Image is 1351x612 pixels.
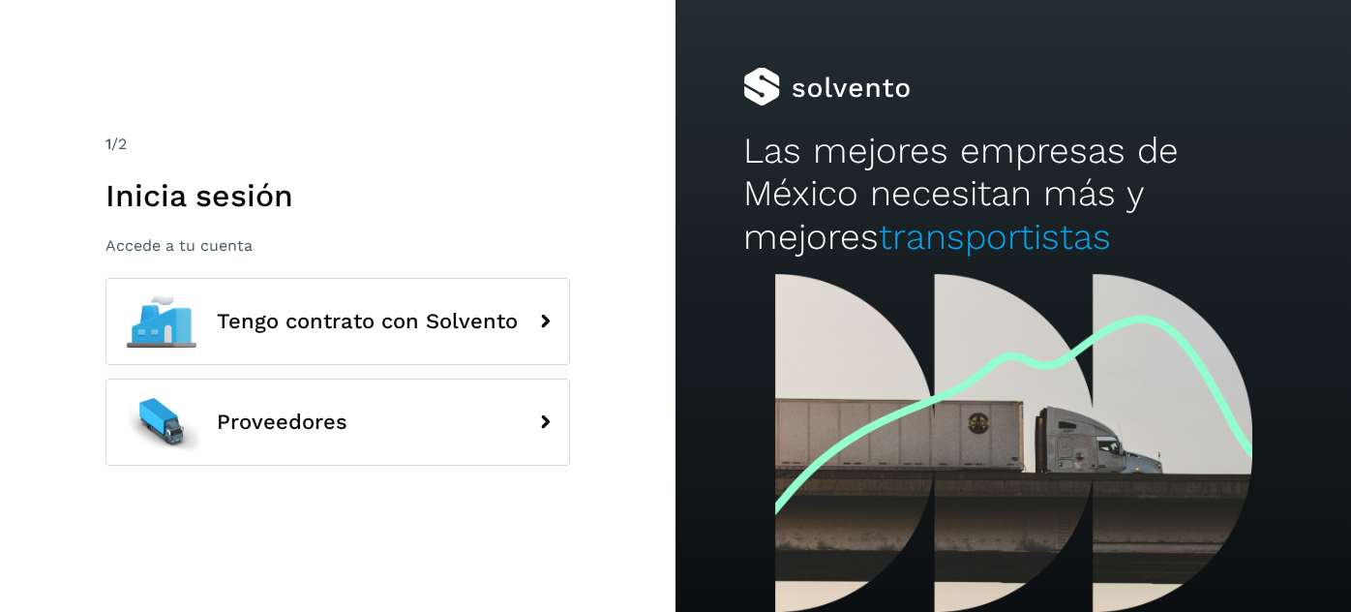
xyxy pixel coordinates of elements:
[105,177,570,214] h1: Inicia sesión
[743,130,1283,259] h2: Las mejores empresas de México necesitan más y mejores
[217,411,347,434] span: Proveedores
[217,310,518,333] span: Tengo contrato con Solvento
[105,135,111,153] span: 1
[105,278,570,365] button: Tengo contrato con Solvento
[879,216,1111,258] span: transportistas
[105,133,570,156] div: /2
[105,379,570,466] button: Proveedores
[105,236,570,255] p: Accede a tu cuenta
